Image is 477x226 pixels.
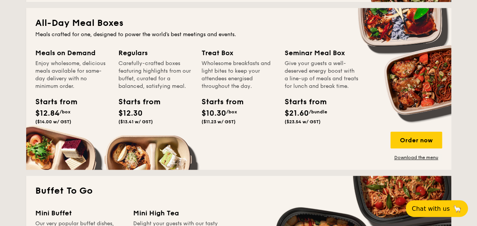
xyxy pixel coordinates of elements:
button: Chat with us🦙 [406,200,468,217]
span: Chat with us [412,205,450,212]
span: /box [60,109,71,115]
span: ($14.00 w/ GST) [35,119,71,124]
span: ($13.41 w/ GST) [118,119,153,124]
div: Meals crafted for one, designed to power the world's best meetings and events. [35,31,442,38]
span: $10.30 [202,109,226,118]
div: Carefully-crafted boxes featuring highlights from our buffet, curated for a balanced, satisfying ... [118,60,192,90]
span: ($11.23 w/ GST) [202,119,236,124]
div: Order now [390,132,442,148]
h2: Buffet To Go [35,185,442,197]
span: ($23.54 w/ GST) [285,119,321,124]
div: Give your guests a well-deserved energy boost with a line-up of meals and treats for lunch and br... [285,60,359,90]
div: Starts from [118,96,153,108]
div: Mini High Tea [133,208,222,218]
div: Treat Box [202,48,275,58]
div: Wholesome breakfasts and light bites to keep your attendees energised throughout the day. [202,60,275,90]
span: /bundle [309,109,327,115]
h2: All-Day Meal Boxes [35,17,442,29]
span: /box [226,109,237,115]
div: Starts from [285,96,319,108]
div: Starts from [35,96,69,108]
a: Download the menu [390,154,442,161]
div: Enjoy wholesome, delicious meals available for same-day delivery with no minimum order. [35,60,109,90]
div: Starts from [202,96,236,108]
span: $12.30 [118,109,143,118]
span: $21.60 [285,109,309,118]
span: 🦙 [453,204,462,213]
div: Meals on Demand [35,48,109,58]
span: $12.84 [35,109,60,118]
div: Mini Buffet [35,208,124,218]
div: Regulars [118,48,192,58]
div: Seminar Meal Box [285,48,359,58]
